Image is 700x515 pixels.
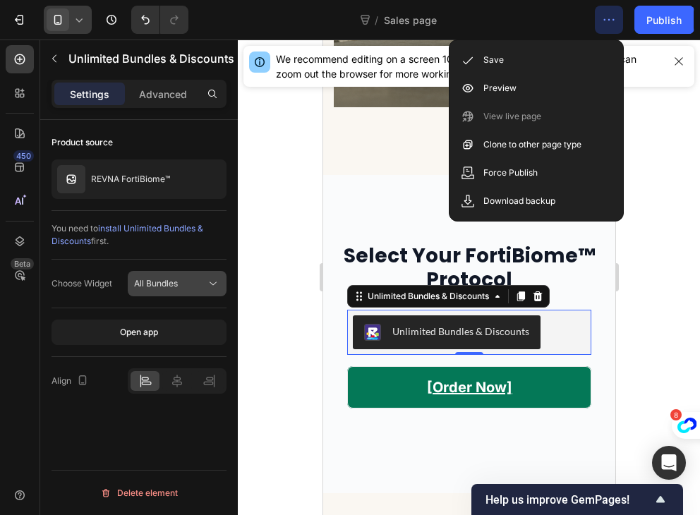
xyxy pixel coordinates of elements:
span: All Bundles [134,278,178,289]
div: Publish [646,13,682,28]
div: Undo/Redo [131,6,188,34]
div: You need to first. [52,222,227,248]
p: Download backup [483,194,555,208]
span: Sales page [384,13,437,28]
button: Delete element [52,482,227,504]
div: Align [52,372,91,391]
button: All Bundles [128,271,227,296]
p: Force Publish [483,166,538,180]
p: Clone to other page type [483,138,581,152]
div: Choose Widget [52,277,112,290]
span: Help us improve GemPages! [485,493,652,507]
span: / [375,13,378,28]
div: 450 [13,150,34,162]
p: Advanced [139,87,187,102]
span: install Unlimited Bundles & Discounts [52,223,203,246]
div: Open Intercom Messenger [652,446,686,480]
div: Beta [11,258,34,269]
p: REVNA FortiBiome™ [91,174,170,184]
p: Settings [70,87,109,102]
div: Open app [120,326,158,339]
div: Delete element [100,485,178,502]
div: Product source [52,136,113,149]
div: We recommend editing on a screen 1024px+ for efficient experience. You can zoom out the browser f... [276,51,663,81]
iframe: Design area [323,40,615,515]
button: Show survey - Help us improve GemPages! [485,491,669,508]
p: Unlimited Bundles & Discounts [68,50,234,67]
img: product feature img [57,165,85,193]
p: View live page [483,109,541,123]
p: Save [483,53,504,67]
button: Open app [52,320,227,345]
button: Publish [634,6,694,34]
p: Preview [483,81,517,95]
